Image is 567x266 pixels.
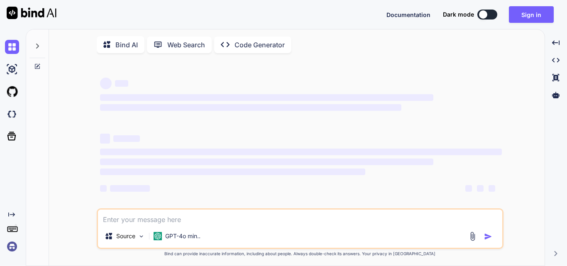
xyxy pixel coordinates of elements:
[5,239,19,254] img: signin
[465,185,472,192] span: ‌
[386,11,430,18] span: Documentation
[5,107,19,121] img: darkCloudIdeIcon
[489,185,495,192] span: ‌
[386,10,430,19] button: Documentation
[100,78,112,89] span: ‌
[509,6,554,23] button: Sign in
[477,185,484,192] span: ‌
[97,251,503,257] p: Bind can provide inaccurate information, including about people. Always double-check its answers....
[235,40,285,50] p: Code Generator
[165,232,200,240] p: GPT-4o min..
[116,232,135,240] p: Source
[5,85,19,99] img: githubLight
[100,159,433,165] span: ‌
[484,232,492,241] img: icon
[167,40,205,50] p: Web Search
[115,40,138,50] p: Bind AI
[100,134,110,144] span: ‌
[100,168,365,175] span: ‌
[7,7,56,19] img: Bind AI
[100,149,502,155] span: ‌
[468,232,477,241] img: attachment
[443,10,474,19] span: Dark mode
[100,104,401,111] span: ‌
[5,62,19,76] img: ai-studio
[110,185,150,192] span: ‌
[115,80,128,87] span: ‌
[113,135,140,142] span: ‌
[5,40,19,54] img: chat
[154,232,162,240] img: GPT-4o mini
[138,233,145,240] img: Pick Models
[100,185,107,192] span: ‌
[100,94,433,101] span: ‌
